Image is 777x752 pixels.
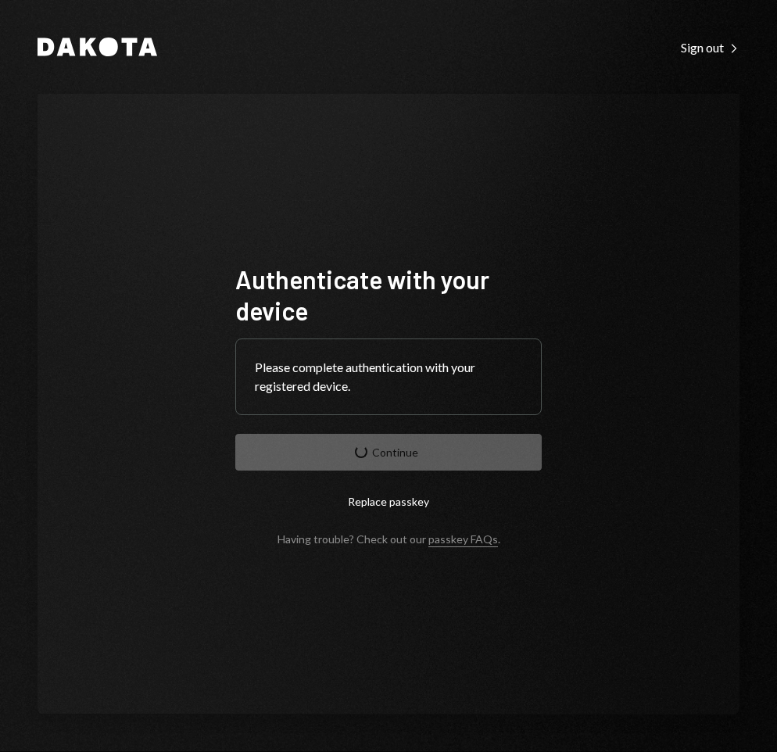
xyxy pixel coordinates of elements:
[255,358,522,396] div: Please complete authentication with your registered device.
[681,38,739,56] a: Sign out
[681,40,739,56] div: Sign out
[428,532,498,547] a: passkey FAQs
[277,532,500,546] div: Having trouble? Check out our .
[235,483,542,520] button: Replace passkey
[235,263,542,326] h1: Authenticate with your device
